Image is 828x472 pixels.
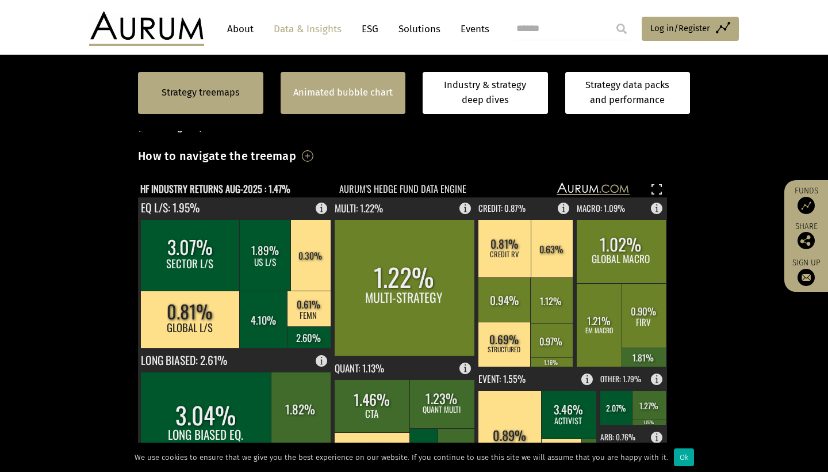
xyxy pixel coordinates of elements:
[610,17,633,40] input: Submit
[293,85,393,100] a: Animated bubble chart
[162,85,240,100] a: Strategy treemaps
[565,72,691,114] a: Strategy data packs and performance
[393,18,446,40] a: Solutions
[798,197,815,214] img: Access Funds
[798,232,815,249] img: Share this post
[642,17,739,41] a: Log in/Register
[89,12,204,46] img: Aurum
[674,448,694,466] div: Ok
[790,186,822,214] a: Funds
[798,269,815,286] img: Sign up to our newsletter
[138,123,202,133] small: (asset weighted)
[790,223,822,249] div: Share
[790,258,822,286] a: Sign up
[268,18,347,40] a: Data & Insights
[138,146,296,166] h3: How to navigate the treemap
[221,18,259,40] a: About
[356,18,384,40] a: ESG
[455,18,489,40] a: Events
[423,72,548,114] a: Industry & strategy deep dives
[650,21,710,35] span: Log in/Register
